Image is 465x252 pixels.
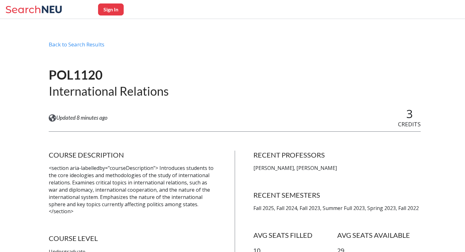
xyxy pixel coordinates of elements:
span: CREDITS [398,120,421,128]
h4: COURSE LEVEL [49,234,216,243]
h4: AVG SEATS FILLED [253,231,337,240]
p: Fall 2025, Fall 2024, Fall 2023, Summer Full 2023, Spring 2023, Fall 2022 [253,205,421,212]
h1: POL1120 [49,67,169,83]
p: <section aria-labelledby="courseDescription"> Introduces students to the core ideologies and meth... [49,165,216,215]
span: 3 [406,106,413,122]
h4: COURSE DESCRIPTION [49,151,216,159]
h4: RECENT PROFESSORS [253,151,421,159]
h4: AVG SEATS AVAILABLE [337,231,421,240]
button: Sign In [98,3,124,15]
p: [PERSON_NAME], [PERSON_NAME] [253,165,421,172]
h2: International Relations [49,83,169,99]
h4: RECENT SEMESTERS [253,191,421,200]
div: Back to Search Results [49,41,421,53]
span: Updated 8 minutes ago [56,114,108,121]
